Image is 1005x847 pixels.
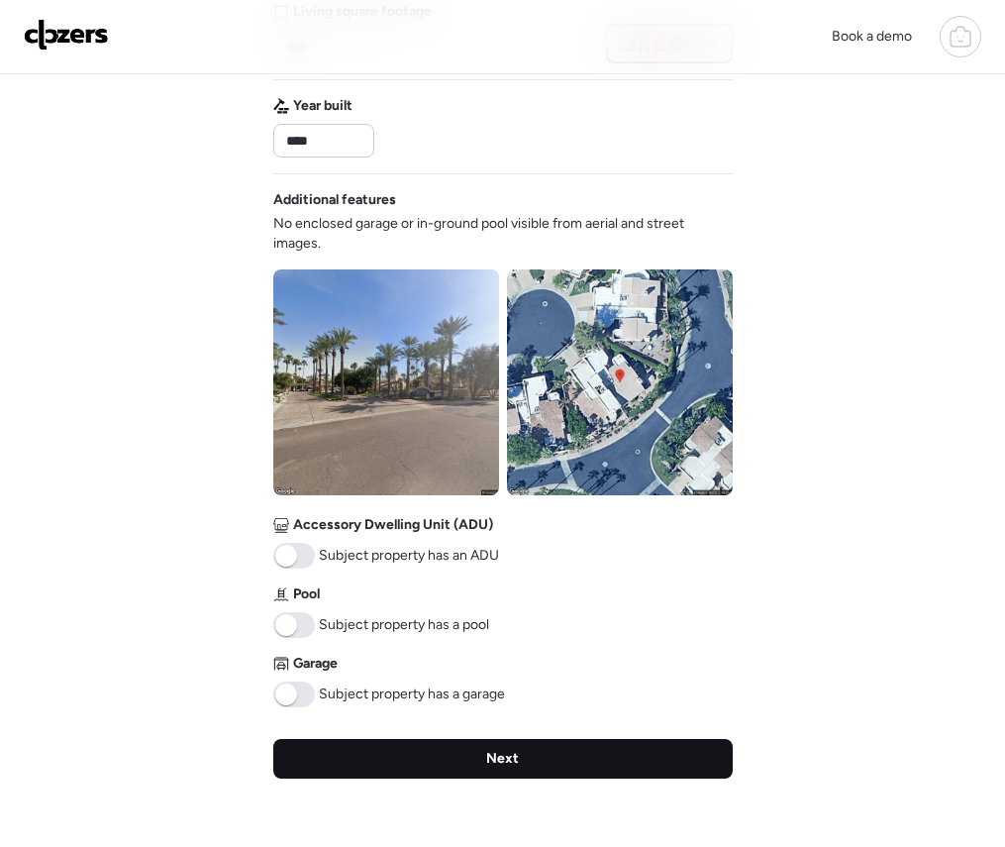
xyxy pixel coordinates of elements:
[486,749,519,769] span: Next
[319,685,505,704] span: Subject property has a garage
[293,515,493,535] span: Accessory Dwelling Unit (ADU)
[832,28,912,45] span: Book a demo
[273,190,396,210] span: Additional features
[273,214,733,254] span: No enclosed garage or in-ground pool visible from aerial and street images.
[319,615,489,635] span: Subject property has a pool
[24,19,109,51] img: Logo
[293,96,352,116] span: Year built
[319,546,499,566] span: Subject property has an ADU
[293,584,320,604] span: Pool
[293,654,338,674] span: Garage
